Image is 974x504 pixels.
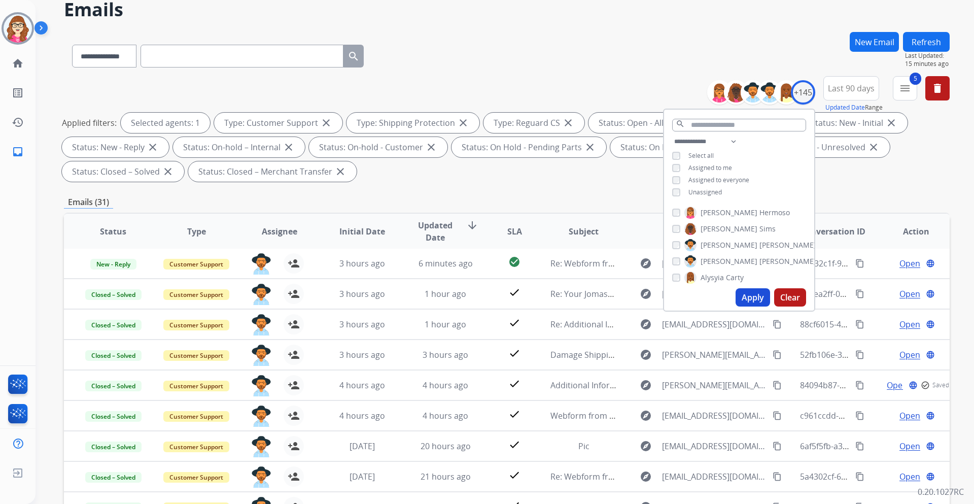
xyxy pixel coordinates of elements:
[339,410,385,421] span: 4 hours ago
[926,350,935,359] mat-icon: language
[288,440,300,452] mat-icon: person_add
[640,471,652,483] mat-icon: explore
[508,317,520,329] mat-icon: check
[251,406,271,427] img: agent-avatar
[773,350,782,359] mat-icon: content_copy
[903,32,950,52] button: Refresh
[750,137,890,157] div: Status: Closed - Unresolved
[676,119,685,128] mat-icon: search
[688,151,714,160] span: Select all
[425,141,437,153] mat-icon: close
[62,137,169,157] div: Status: New - Reply
[823,76,879,100] button: Last 90 days
[588,113,688,133] div: Status: Open - All
[251,345,271,366] img: agent-avatar
[508,347,520,359] mat-icon: check
[457,117,469,129] mat-icon: close
[163,442,229,452] span: Customer Support
[855,411,864,420] mat-icon: content_copy
[773,442,782,451] mat-icon: content_copy
[508,439,520,451] mat-icon: check
[909,381,918,390] mat-icon: language
[85,289,142,300] span: Closed – Solved
[662,440,767,452] span: [EMAIL_ADDRESS][DOMAIN_NAME]
[508,469,520,481] mat-icon: check
[425,319,466,330] span: 1 hour ago
[423,349,468,360] span: 3 hours ago
[701,273,724,283] span: Alysyia
[508,256,520,268] mat-icon: check_circle
[262,225,297,238] span: Assignee
[701,224,757,234] span: [PERSON_NAME]
[773,381,782,390] mat-icon: content_copy
[773,320,782,329] mat-icon: content_copy
[508,286,520,298] mat-icon: check
[12,116,24,128] mat-icon: history
[855,381,864,390] mat-icon: content_copy
[187,225,206,238] span: Type
[188,161,357,182] div: Status: Closed – Merchant Transfer
[562,117,574,129] mat-icon: close
[899,288,920,300] span: Open
[508,378,520,390] mat-icon: check
[85,350,142,361] span: Closed – Solved
[550,471,794,482] span: Re: Webform from [EMAIL_ADDRESS][DOMAIN_NAME] on [DATE]
[334,165,346,178] mat-icon: close
[899,410,920,422] span: Open
[507,225,522,238] span: SLA
[339,288,385,299] span: 3 hours ago
[85,472,142,483] span: Closed – Solved
[163,320,229,330] span: Customer Support
[899,440,920,452] span: Open
[288,257,300,270] mat-icon: person_add
[640,349,652,361] mat-icon: explore
[926,289,935,298] mat-icon: language
[62,161,184,182] div: Status: Closed – Solved
[640,440,652,452] mat-icon: explore
[173,137,305,157] div: Status: On-hold – Internal
[885,117,897,129] mat-icon: close
[850,32,899,52] button: New Email
[288,379,300,391] mat-icon: person_add
[85,320,142,330] span: Closed – Solved
[640,379,652,391] mat-icon: explore
[320,117,332,129] mat-icon: close
[121,113,210,133] div: Selected agents: 1
[801,113,908,133] div: Status: New - Initial
[688,176,749,184] span: Assigned to everyone
[251,284,271,305] img: agent-avatar
[163,289,229,300] span: Customer Support
[288,288,300,300] mat-icon: person_add
[773,472,782,481] mat-icon: content_copy
[800,319,954,330] span: 88cf6015-4b92-4c51-ba5c-9141269650b7
[899,82,911,94] mat-icon: menu
[584,141,596,153] mat-icon: close
[550,380,669,391] span: Additional Information Needed
[251,314,271,335] img: agent-avatar
[251,466,271,488] img: agent-avatar
[887,379,908,391] span: Open
[12,57,24,70] mat-icon: home
[825,104,865,112] button: Updated Date
[163,411,229,422] span: Customer Support
[800,349,951,360] span: 52fb106e-39be-4668-82e9-b8b5f57c65cf
[550,258,794,269] span: Re: Webform from [EMAIL_ADDRESS][DOMAIN_NAME] on [DATE]
[163,381,229,391] span: Customer Support
[662,379,767,391] span: [PERSON_NAME][EMAIL_ADDRESS][DOMAIN_NAME]
[339,258,385,269] span: 3 hours ago
[662,410,767,422] span: [EMAIL_ADDRESS][DOMAIN_NAME]
[926,411,935,420] mat-icon: language
[662,318,767,330] span: [EMAIL_ADDRESS][DOMAIN_NAME]
[4,14,32,43] img: avatar
[759,256,816,266] span: [PERSON_NAME]
[931,82,944,94] mat-icon: delete
[759,208,790,218] span: Hermoso
[736,288,770,307] button: Apply
[12,146,24,158] mat-icon: inbox
[800,471,950,482] span: 5a4302cf-6900-4f64-8025-cc2079a9821c
[421,471,471,482] span: 21 hours ago
[866,214,950,249] th: Action
[801,225,865,238] span: Conversation ID
[926,442,935,451] mat-icon: language
[910,73,921,85] span: 5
